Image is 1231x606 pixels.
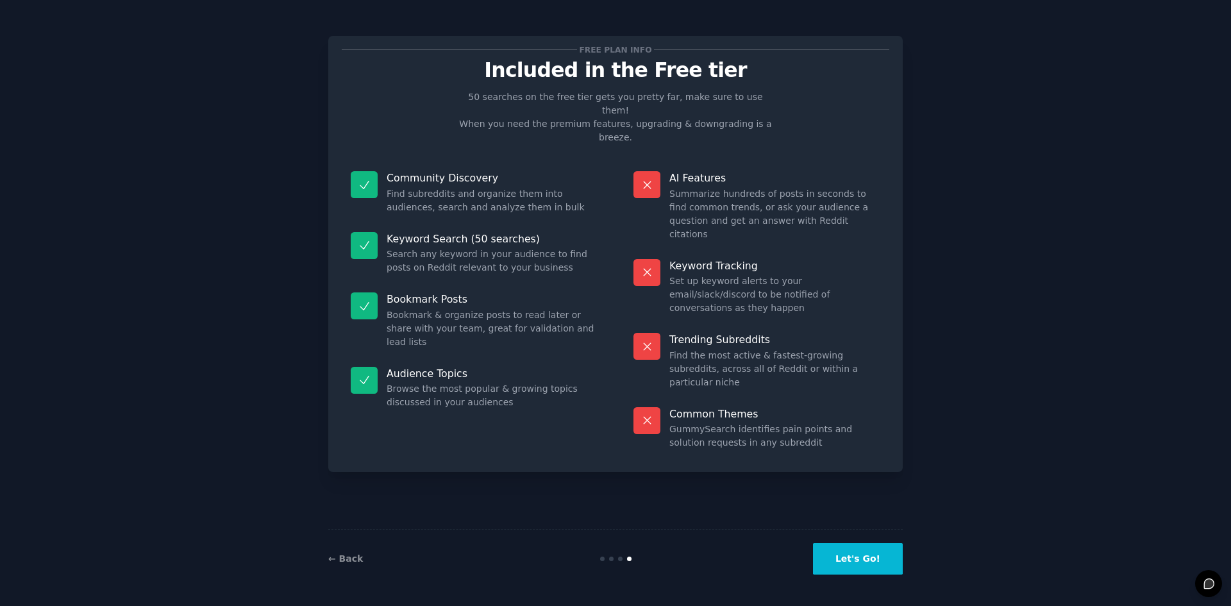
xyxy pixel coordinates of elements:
[387,187,598,214] dd: Find subreddits and organize them into audiences, search and analyze them in bulk
[669,187,880,241] dd: Summarize hundreds of posts in seconds to find common trends, or ask your audience a question and...
[387,248,598,274] dd: Search any keyword in your audience to find posts on Reddit relevant to your business
[387,232,598,246] p: Keyword Search (50 searches)
[669,423,880,450] dd: GummySearch identifies pain points and solution requests in any subreddit
[669,349,880,389] dd: Find the most active & fastest-growing subreddits, across all of Reddit or within a particular niche
[669,274,880,315] dd: Set up keyword alerts to your email/slack/discord to be notified of conversations as they happen
[328,553,363,564] a: ← Back
[669,259,880,273] p: Keyword Tracking
[454,90,777,144] p: 50 searches on the free tier gets you pretty far, make sure to use them! When you need the premiu...
[669,171,880,185] p: AI Features
[387,382,598,409] dd: Browse the most popular & growing topics discussed in your audiences
[577,43,654,56] span: Free plan info
[387,292,598,306] p: Bookmark Posts
[387,171,598,185] p: Community Discovery
[342,59,889,81] p: Included in the Free tier
[669,407,880,421] p: Common Themes
[387,367,598,380] p: Audience Topics
[669,333,880,346] p: Trending Subreddits
[387,308,598,349] dd: Bookmark & organize posts to read later or share with your team, great for validation and lead lists
[813,543,903,575] button: Let's Go!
